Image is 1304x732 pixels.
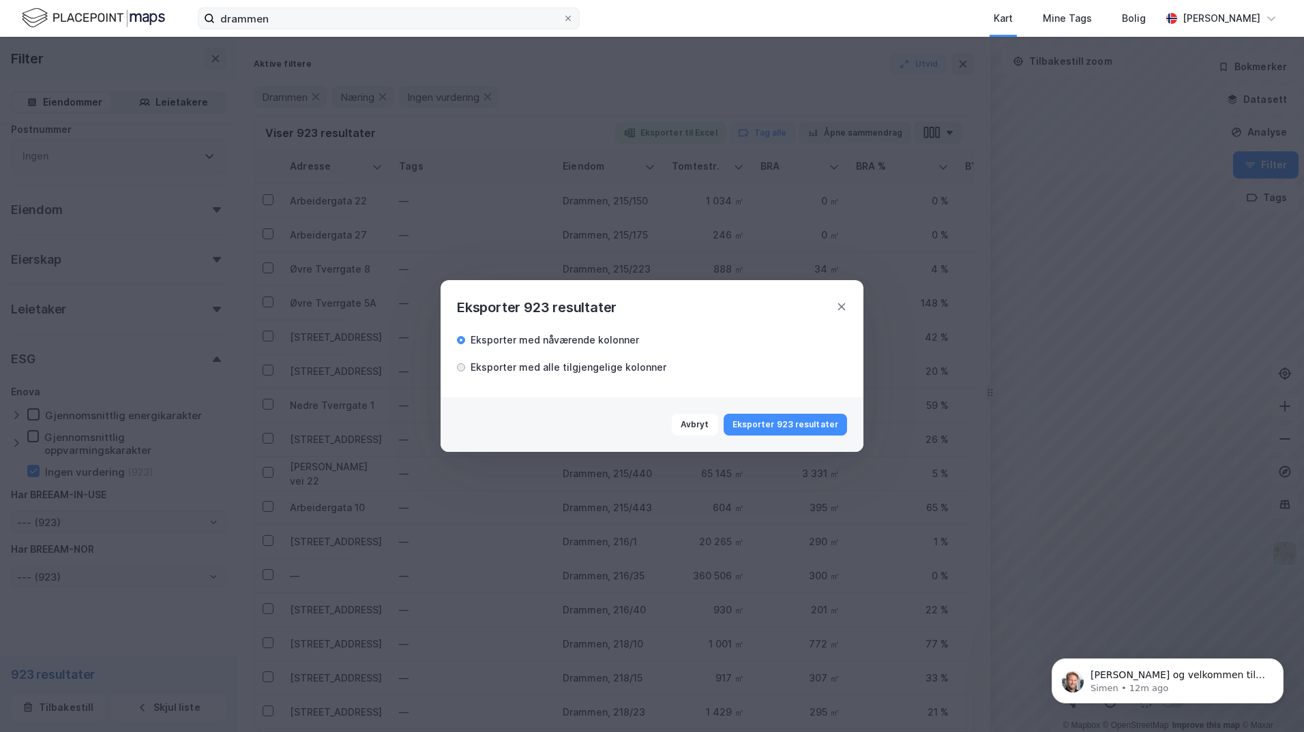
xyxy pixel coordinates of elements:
[471,359,666,376] div: Eksporter med alle tilgjengelige kolonner
[1122,10,1146,27] div: Bolig
[59,52,235,65] p: Message from Simen, sent 12m ago
[1031,630,1304,725] iframe: Intercom notifications message
[672,414,718,436] button: Avbryt
[1043,10,1092,27] div: Mine Tags
[215,8,563,29] input: Søk på adresse, matrikkel, gårdeiere, leietakere eller personer
[724,414,847,436] button: Eksporter 923 resultater
[59,40,234,105] span: [PERSON_NAME] og velkommen til Newsec Maps, Egil Om det er du lurer på så er det bare å ta kontak...
[994,10,1013,27] div: Kart
[471,332,639,348] div: Eksporter med nåværende kolonner
[457,296,617,318] div: Eksporter 923 resultater
[22,6,165,30] img: logo.f888ab2527a4732fd821a326f86c7f29.svg
[1183,10,1260,27] div: [PERSON_NAME]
